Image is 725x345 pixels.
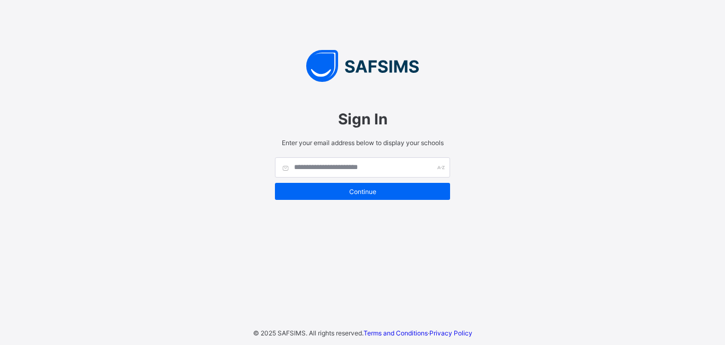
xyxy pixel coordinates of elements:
span: Continue [283,188,442,196]
img: SAFSIMS Logo [264,50,461,82]
a: Terms and Conditions [364,329,428,337]
span: © 2025 SAFSIMS. All rights reserved. [253,329,364,337]
span: Enter your email address below to display your schools [275,139,450,147]
span: · [364,329,472,337]
a: Privacy Policy [429,329,472,337]
span: Sign In [275,110,450,128]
